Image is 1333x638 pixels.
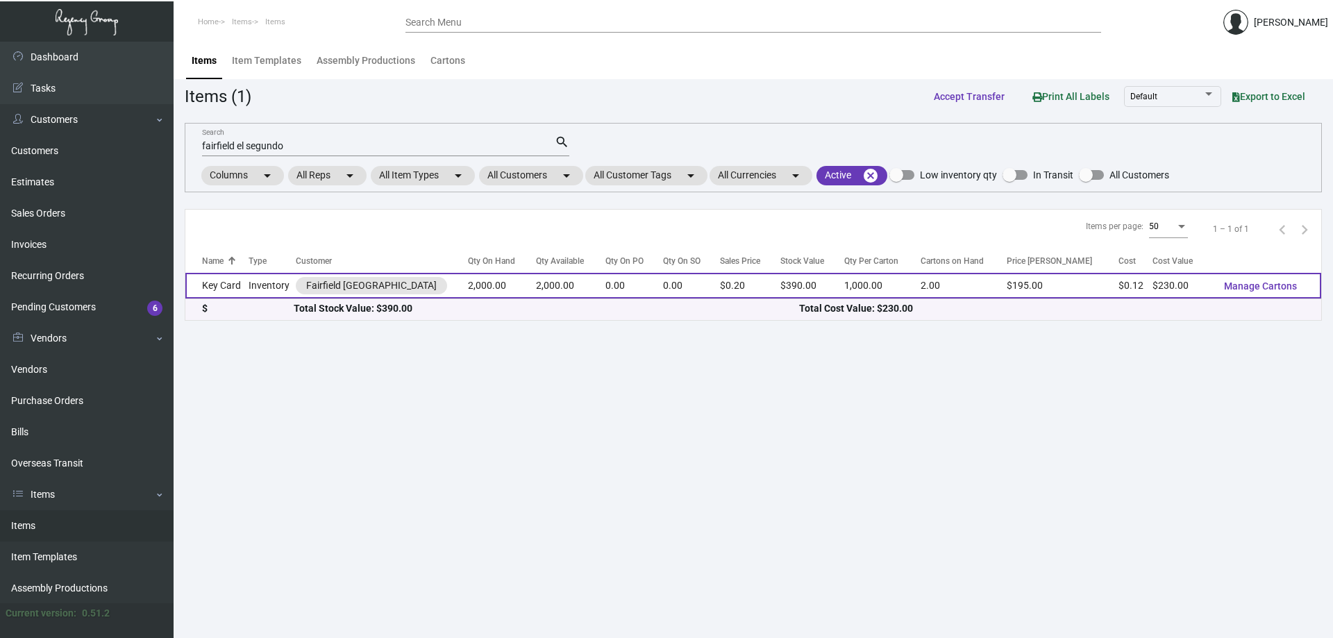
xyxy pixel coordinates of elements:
button: Print All Labels [1021,83,1121,109]
mat-chip: All Item Types [371,166,475,185]
div: Qty On PO [605,255,644,267]
td: $195.00 [1007,273,1118,299]
div: Sales Price [720,255,780,267]
span: 50 [1149,221,1159,231]
div: Name [202,255,224,267]
span: Export to Excel [1232,91,1305,102]
td: $390.00 [780,273,844,299]
td: 2,000.00 [536,273,605,299]
mat-icon: arrow_drop_down [342,167,358,184]
div: Current version: [6,606,76,621]
div: Qty On PO [605,255,663,267]
div: Fairfield [GEOGRAPHIC_DATA] [306,278,437,293]
mat-select: Items per page: [1149,222,1188,232]
span: Items [265,17,285,26]
div: Qty Per Carton [844,255,921,267]
div: Items (1) [185,84,251,109]
div: Total Cost Value: $230.00 [799,301,1305,316]
span: Items [232,17,252,26]
div: 1 – 1 of 1 [1213,223,1249,235]
div: Cost [1118,255,1136,267]
button: Accept Transfer [923,84,1016,109]
td: $230.00 [1152,273,1213,299]
div: Stock Value [780,255,844,267]
mat-icon: arrow_drop_down [558,167,575,184]
td: 0.00 [605,273,663,299]
div: Total Stock Value: $390.00 [294,301,799,316]
button: Export to Excel [1221,84,1316,109]
span: Accept Transfer [934,91,1005,102]
span: Low inventory qty [920,167,997,183]
mat-chip: All Customer Tags [585,166,707,185]
div: Item Templates [232,53,301,68]
div: Type [249,255,267,267]
div: Items per page: [1086,220,1143,233]
span: In Transit [1033,167,1073,183]
mat-icon: arrow_drop_down [259,167,276,184]
button: Next page [1293,218,1316,240]
mat-chip: All Currencies [710,166,812,185]
div: Price [PERSON_NAME] [1007,255,1092,267]
td: $0.12 [1118,273,1152,299]
div: Qty On SO [663,255,720,267]
div: Items [192,53,217,68]
div: Cost Value [1152,255,1193,267]
div: Qty Available [536,255,605,267]
span: Home [198,17,219,26]
div: Cost [1118,255,1152,267]
span: Manage Cartons [1224,280,1297,292]
td: Key Card [185,273,249,299]
div: 0.51.2 [82,606,110,621]
mat-chip: All Customers [479,166,583,185]
td: 2.00 [921,273,1007,299]
div: Cost Value [1152,255,1213,267]
td: 0.00 [663,273,720,299]
span: Default [1130,92,1157,101]
div: Qty On Hand [468,255,536,267]
mat-icon: arrow_drop_down [787,167,804,184]
mat-chip: Active [816,166,887,185]
mat-icon: arrow_drop_down [682,167,699,184]
div: Sales Price [720,255,760,267]
div: Qty Per Carton [844,255,898,267]
div: Cartons on Hand [921,255,1007,267]
mat-icon: search [555,134,569,151]
mat-icon: cancel [862,167,879,184]
span: Print All Labels [1032,91,1109,102]
span: All Customers [1109,167,1169,183]
div: $ [202,301,294,316]
button: Manage Cartons [1213,274,1308,299]
div: Assembly Productions [317,53,415,68]
div: [PERSON_NAME] [1254,15,1328,30]
mat-chip: All Reps [288,166,367,185]
div: Price [PERSON_NAME] [1007,255,1118,267]
div: Qty On SO [663,255,701,267]
div: Type [249,255,295,267]
button: Previous page [1271,218,1293,240]
mat-chip: Columns [201,166,284,185]
div: Stock Value [780,255,824,267]
div: Cartons on Hand [921,255,984,267]
div: Name [202,255,249,267]
td: 1,000.00 [844,273,921,299]
td: 2,000.00 [468,273,536,299]
mat-icon: arrow_drop_down [450,167,467,184]
img: admin@bootstrapmaster.com [1223,10,1248,35]
div: Cartons [430,53,465,68]
th: Customer [296,249,469,273]
div: Qty Available [536,255,584,267]
div: Qty On Hand [468,255,515,267]
td: Inventory [249,273,295,299]
td: $0.20 [720,273,780,299]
